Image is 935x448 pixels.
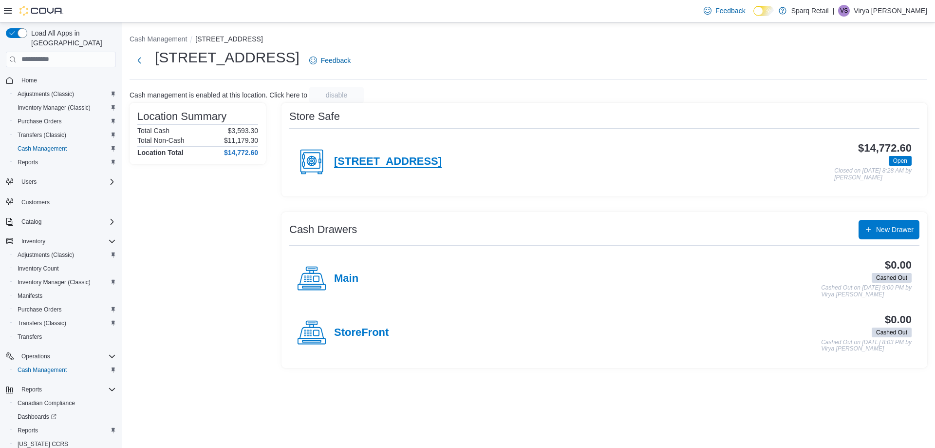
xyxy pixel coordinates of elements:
a: Inventory Manager (Classic) [14,276,94,288]
p: Sparq Retail [791,5,829,17]
span: Reports [14,156,116,168]
span: Inventory [21,237,45,245]
button: Operations [18,351,54,362]
span: Customers [18,195,116,208]
button: Users [2,175,120,189]
a: Home [18,75,41,86]
button: Purchase Orders [10,303,120,316]
button: Canadian Compliance [10,396,120,410]
span: Load All Apps in [GEOGRAPHIC_DATA] [27,28,116,48]
a: Transfers [14,331,46,343]
a: Customers [18,196,54,208]
button: Reports [2,383,120,396]
button: Operations [2,350,120,363]
span: [US_STATE] CCRS [18,440,68,448]
span: Cashed Out [872,328,912,337]
h4: StoreFront [334,327,389,339]
span: Catalog [21,218,41,226]
button: Cash Management [10,142,120,156]
p: | [833,5,835,17]
a: Transfers (Classic) [14,129,70,141]
button: Catalog [2,215,120,229]
h4: Location Total [137,149,184,156]
a: Dashboards [14,411,60,423]
span: Feedback [715,6,745,16]
span: Canadian Compliance [18,399,75,407]
button: Manifests [10,289,120,303]
button: Reports [10,424,120,437]
nav: An example of EuiBreadcrumbs [130,34,927,46]
a: Feedback [700,1,749,20]
p: Cash management is enabled at this location. Click here to [130,91,307,99]
span: Operations [18,351,116,362]
span: Manifests [14,290,116,302]
span: Open [893,156,907,165]
h6: Total Cash [137,127,169,135]
span: Reports [14,425,116,436]
h3: Store Safe [289,111,340,122]
a: Cash Management [14,364,71,376]
h3: $0.00 [885,259,912,271]
span: Inventory Count [14,263,116,274]
h3: $14,772.60 [858,142,912,154]
span: VS [840,5,848,17]
button: Home [2,73,120,87]
p: Cashed Out on [DATE] 9:00 PM by Virya [PERSON_NAME] [821,285,912,298]
button: Catalog [18,216,45,228]
span: Cashed Out [876,273,907,282]
span: Canadian Compliance [14,397,116,409]
span: Adjustments (Classic) [18,90,74,98]
button: Inventory Count [10,262,120,275]
button: Cash Management [10,363,120,377]
a: Manifests [14,290,46,302]
span: Purchase Orders [14,116,116,127]
a: Canadian Compliance [14,397,79,409]
span: Feedback [321,56,351,65]
span: Transfers (Classic) [14,129,116,141]
span: Cash Management [14,364,116,376]
a: Purchase Orders [14,304,66,315]
button: New Drawer [859,220,919,239]
span: Reports [21,386,42,393]
span: Inventory Manager (Classic) [18,104,91,112]
h3: Location Summary [137,111,226,122]
span: Transfers (Classic) [18,131,66,139]
span: Transfers (Classic) [14,317,116,329]
input: Dark Mode [753,6,774,16]
a: Adjustments (Classic) [14,88,78,100]
span: Operations [21,352,50,360]
button: Inventory [2,234,120,248]
span: Purchase Orders [18,117,62,125]
span: Manifests [18,292,42,300]
button: Reports [10,156,120,169]
a: Reports [14,425,42,436]
span: Inventory Manager (Classic) [14,102,116,114]
button: Inventory Manager (Classic) [10,275,120,289]
button: Customers [2,195,120,209]
button: Transfers [10,330,120,344]
span: Adjustments (Classic) [14,249,116,261]
span: Reports [18,158,38,166]
span: Dashboards [14,411,116,423]
span: Users [18,176,116,188]
a: Cash Management [14,143,71,155]
p: Cashed Out on [DATE] 8:03 PM by Virya [PERSON_NAME] [821,339,912,352]
span: Reports [18,427,38,434]
span: Purchase Orders [14,304,116,315]
p: Closed on [DATE] 8:28 AM by [PERSON_NAME] [834,168,912,181]
a: Reports [14,156,42,168]
a: Purchase Orders [14,116,66,127]
p: Virya [PERSON_NAME] [854,5,927,17]
span: Users [21,178,37,186]
span: Dashboards [18,413,56,421]
span: Transfers [14,331,116,343]
span: Dark Mode [753,16,754,17]
span: Catalog [18,216,116,228]
span: Transfers (Classic) [18,319,66,327]
a: Inventory Count [14,263,63,274]
span: Home [18,74,116,86]
h6: Total Non-Cash [137,136,185,144]
span: Home [21,77,37,84]
a: Transfers (Classic) [14,317,70,329]
span: Inventory [18,235,116,247]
